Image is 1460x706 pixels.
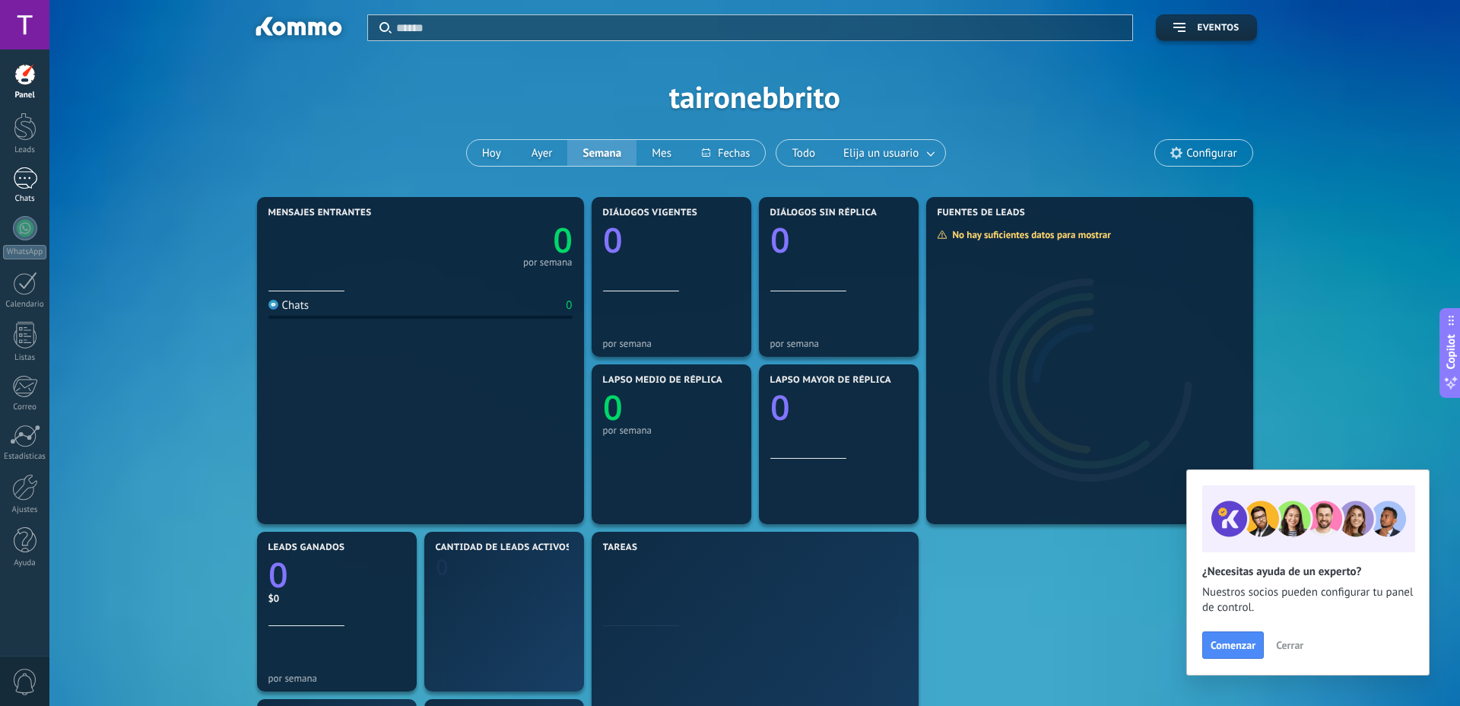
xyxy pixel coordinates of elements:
div: Chats [268,298,309,313]
div: 0 [566,298,572,313]
button: Eventos [1156,14,1256,41]
span: Tareas [603,542,638,553]
button: Semana [567,140,636,166]
button: Elija un usuario [830,140,945,166]
button: Todo [776,140,830,166]
a: 0 [421,217,573,263]
button: Fechas [687,140,765,166]
img: Chats [268,300,278,310]
span: Nuestros socios pueden configurar tu panel de control. [1202,585,1414,615]
span: Copilot [1443,335,1458,370]
text: 0 [603,217,623,263]
text: 0 [436,552,449,582]
button: Comenzar [1202,631,1264,659]
span: Eventos [1197,23,1239,33]
div: Leads [3,145,47,155]
div: por semana [603,338,740,349]
text: 0 [553,217,573,263]
div: Correo [3,402,47,412]
div: Ajustes [3,505,47,515]
span: Diálogos sin réplica [770,208,878,218]
text: 0 [770,217,790,263]
div: Panel [3,91,47,100]
button: Ayer [516,140,568,166]
text: 0 [603,384,623,431]
button: Cerrar [1269,634,1310,657]
a: 0 [268,552,405,598]
span: Comenzar [1211,640,1255,650]
text: 0 [268,552,288,598]
span: Cantidad de leads activos [436,542,572,553]
div: Calendario [3,300,47,310]
span: Diálogos vigentes [603,208,698,218]
div: WhatsApp [3,245,46,259]
span: Elija un usuario [840,143,922,164]
div: Listas [3,353,47,363]
button: Mes [636,140,687,166]
span: Cerrar [1276,640,1303,650]
span: Fuentes de leads [938,208,1026,218]
div: Chats [3,194,47,204]
div: por semana [770,338,907,349]
div: $0 [268,592,405,605]
text: 0 [770,384,790,431]
span: Leads ganados [268,542,345,553]
div: Ayuda [3,558,47,568]
button: Hoy [467,140,516,166]
div: No hay suficientes datos para mostrar [937,228,1122,241]
div: Estadísticas [3,452,47,462]
span: Mensajes entrantes [268,208,372,218]
span: Lapso mayor de réplica [770,375,891,386]
h2: ¿Necesitas ayuda de un experto? [1202,564,1414,579]
span: Configurar [1186,147,1236,160]
div: por semana [523,259,573,266]
span: Lapso medio de réplica [603,375,723,386]
div: por semana [603,425,740,436]
div: por semana [268,673,405,684]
